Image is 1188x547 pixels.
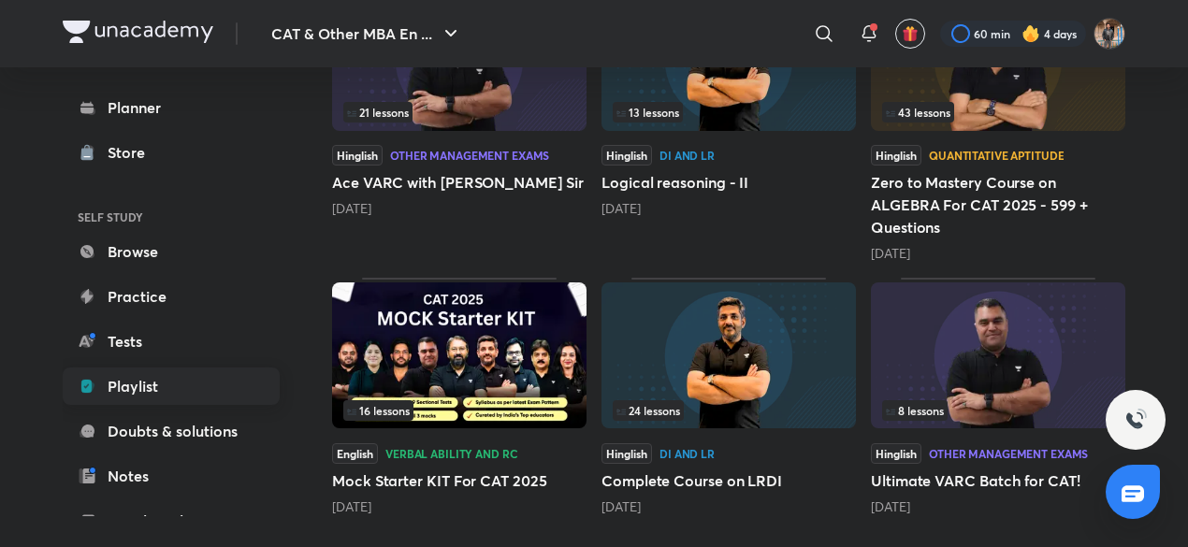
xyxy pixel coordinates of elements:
[1124,409,1147,431] img: ttu
[347,107,409,118] span: 21 lessons
[332,282,587,428] img: Thumbnail
[882,102,1114,122] div: infocontainer
[871,244,1125,263] div: 1 month ago
[601,443,652,464] span: Hinglish
[616,107,679,118] span: 13 lessons
[613,102,845,122] div: infosection
[343,400,575,421] div: infosection
[601,497,856,516] div: 2 months ago
[63,89,280,126] a: Planner
[882,400,1114,421] div: left
[895,19,925,49] button: avatar
[343,102,575,122] div: infocontainer
[385,448,517,459] div: Verbal Ability and RC
[616,405,680,416] span: 24 lessons
[871,469,1125,492] h5: Ultimate VARC Batch for CAT!
[1094,18,1125,50] img: Mayank kardam
[613,102,845,122] div: left
[63,367,280,405] a: Playlist
[390,150,549,161] div: Other Management Exams
[871,443,921,464] span: Hinglish
[613,102,845,122] div: infocontainer
[601,278,856,515] div: Complete Course on LRDI
[659,150,715,161] div: DI and LR
[871,497,1125,516] div: 3 months ago
[260,15,473,52] button: CAT & Other MBA En ...
[601,469,856,492] h5: Complete Course on LRDI
[601,145,652,166] span: Hinglish
[63,457,280,495] a: Notes
[871,145,921,166] span: Hinglish
[659,448,715,459] div: DI and LR
[332,469,587,492] h5: Mock Starter KIT For CAT 2025
[332,171,587,194] h5: Ace VARC with [PERSON_NAME] Sir
[886,107,950,118] span: 43 lessons
[332,199,587,218] div: 1 month ago
[601,171,856,194] h5: Logical reasoning - II
[332,145,383,166] span: Hinglish
[63,502,280,540] a: Free live classes
[63,412,280,450] a: Doubts & solutions
[108,141,156,164] div: Store
[882,400,1114,421] div: infosection
[613,400,845,421] div: infosection
[601,199,856,218] div: 1 month ago
[613,400,845,421] div: left
[871,278,1125,515] div: Ultimate VARC Batch for CAT!
[332,278,587,515] div: Mock Starter KIT For CAT 2025
[343,400,575,421] div: left
[882,102,1114,122] div: left
[343,102,575,122] div: infosection
[63,21,213,43] img: Company Logo
[882,102,1114,122] div: infosection
[63,134,280,171] a: Store
[886,405,944,416] span: 8 lessons
[63,21,213,48] a: Company Logo
[63,323,280,360] a: Tests
[343,400,575,421] div: infocontainer
[929,150,1064,161] div: Quantitative Aptitude
[63,201,280,233] h6: SELF STUDY
[871,282,1125,428] img: Thumbnail
[601,282,856,428] img: Thumbnail
[902,25,919,42] img: avatar
[347,405,410,416] span: 16 lessons
[871,171,1125,238] h5: Zero to Mastery Course on ALGEBRA For CAT 2025 - 599 + Questions
[929,448,1088,459] div: Other Management Exams
[63,278,280,315] a: Practice
[343,102,575,122] div: left
[63,233,280,270] a: Browse
[332,497,587,516] div: 2 months ago
[332,443,378,464] span: English
[882,400,1114,421] div: infocontainer
[1021,24,1040,43] img: streak
[613,400,845,421] div: infocontainer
